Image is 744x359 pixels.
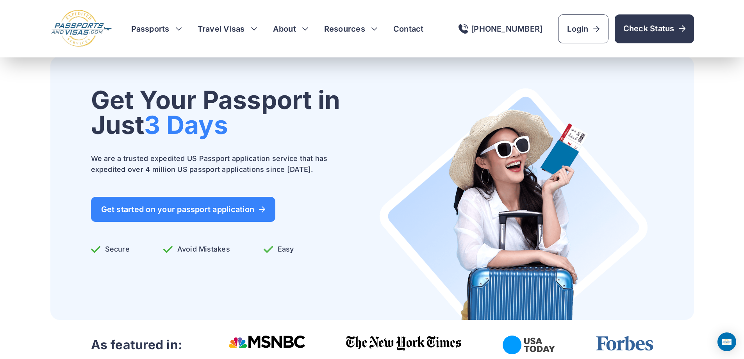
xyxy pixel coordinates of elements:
[393,23,424,34] a: Contact
[264,244,294,255] p: Easy
[131,23,182,34] h3: Passports
[91,153,341,175] p: We are a trusted expedited US Passport application service that has expedited over 4 million US p...
[615,14,694,43] a: Check Status
[228,336,305,348] img: Msnbc
[50,9,112,48] img: Logo
[459,24,542,34] a: [PHONE_NUMBER]
[91,197,276,222] a: Get started on your passport application
[596,336,653,351] img: Forbes
[379,88,648,320] img: Where can I get a Passport Near Me?
[91,244,130,255] p: Secure
[91,337,183,353] h3: As featured in:
[623,23,685,34] span: Check Status
[558,14,608,43] a: Login
[163,244,230,255] p: Avoid Mistakes
[717,332,736,351] div: Open Intercom Messenger
[144,110,228,140] span: 3 Days
[91,88,341,138] h1: Get Your Passport in Just
[273,23,296,34] a: About
[567,23,599,34] span: Login
[503,336,555,354] img: USA Today
[198,23,257,34] h3: Travel Visas
[101,205,266,213] span: Get started on your passport application
[346,336,462,351] img: The New York Times
[324,23,378,34] h3: Resources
